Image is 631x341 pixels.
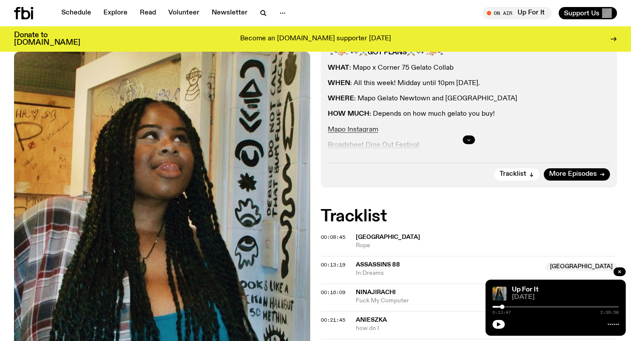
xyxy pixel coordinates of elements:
[321,209,617,224] h2: Tracklist
[321,318,345,323] button: 00:21:45
[328,49,610,57] p: °｡༄🐎.°˖✧⚔️ ⚔️✧˖°.🐎༄｡°
[512,294,619,301] span: [DATE]
[544,168,610,181] a: More Episodes
[163,7,205,19] a: Volunteer
[98,7,133,19] a: Explore
[356,262,400,268] span: Assassins 88
[56,7,96,19] a: Schedule
[328,64,349,71] strong: WHAT
[328,64,610,72] p: : Mapo x Corner 75 Gelato Collab
[240,35,391,43] p: Become an [DOMAIN_NAME] supporter [DATE]
[328,95,354,102] strong: WHERE
[328,110,610,118] p: : Depends on how much gelato you buy!
[356,234,420,240] span: [GEOGRAPHIC_DATA]
[347,110,369,117] strong: MUCH
[321,263,345,267] button: 00:13:19
[564,9,599,17] span: Support Us
[321,316,345,323] span: 00:21:45
[600,310,619,315] span: 2:59:58
[328,79,610,88] p: : All this week! Midday until 10pm [DATE].
[321,235,345,240] button: 00:08:45
[546,263,617,271] span: [GEOGRAPHIC_DATA]
[206,7,253,19] a: Newsletter
[493,310,511,315] span: 0:13:47
[512,286,539,293] a: Up For It
[356,297,540,305] span: Fuck My Computer
[328,80,350,87] strong: WHEN
[328,95,610,103] p: : Mapo Gelato Newtown and [GEOGRAPHIC_DATA]
[492,10,547,16] span: Tune in live
[500,171,526,178] span: Tracklist
[135,7,161,19] a: Read
[356,324,540,333] span: how do I
[328,110,346,117] strong: HOW
[549,171,597,178] span: More Episodes
[321,261,345,268] span: 00:13:19
[494,168,539,181] button: Tracklist
[368,49,407,56] strong: GOT PLANS
[14,32,80,46] h3: Donate to [DOMAIN_NAME]
[321,290,345,295] button: 00:16:09
[321,234,345,241] span: 00:08:45
[493,287,507,301] img: Ify - a Brown Skin girl with black braided twists, looking up to the side with her tongue stickin...
[321,289,345,296] span: 00:16:09
[356,269,540,277] span: In Dreams
[356,242,617,250] span: Rope
[482,7,552,19] button: On AirUp For It
[356,289,396,295] span: Ninajirachi
[356,317,387,323] span: Anieszka
[559,7,617,19] button: Support Us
